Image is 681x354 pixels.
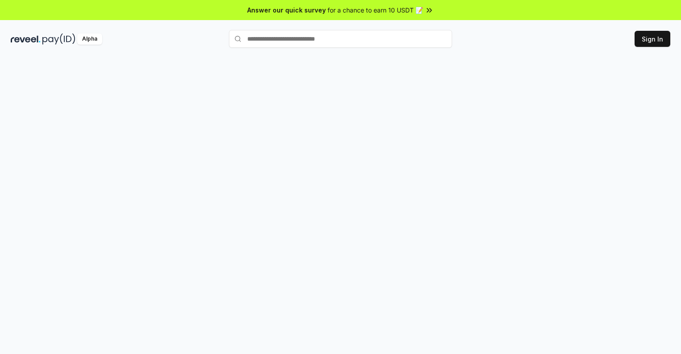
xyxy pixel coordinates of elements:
[635,31,670,47] button: Sign In
[11,33,41,45] img: reveel_dark
[328,5,423,15] span: for a chance to earn 10 USDT 📝
[247,5,326,15] span: Answer our quick survey
[77,33,102,45] div: Alpha
[42,33,75,45] img: pay_id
